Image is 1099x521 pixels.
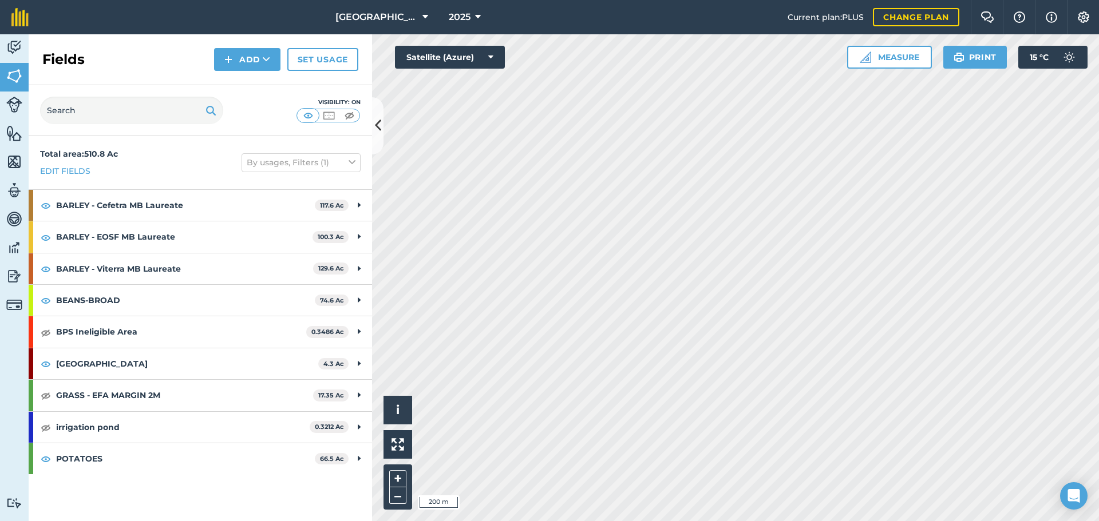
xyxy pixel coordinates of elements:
span: 2025 [449,10,471,24]
h2: Fields [42,50,85,69]
img: svg+xml;base64,PHN2ZyB4bWxucz0iaHR0cDovL3d3dy53My5vcmcvMjAwMC9zdmciIHdpZHRoPSIxOCIgaGVpZ2h0PSIyNC... [41,230,51,244]
img: A question mark icon [1013,11,1026,23]
button: – [389,487,406,504]
strong: 17.35 Ac [318,391,344,399]
strong: BARLEY - Viterra MB Laureate [56,253,313,284]
strong: BPS Ineligible Area [56,316,306,347]
strong: GRASS - EFA MARGIN 2M [56,380,313,411]
button: + [389,470,406,487]
strong: 100.3 Ac [318,233,344,241]
button: i [384,396,412,424]
img: svg+xml;base64,PD94bWwgdmVyc2lvbj0iMS4wIiBlbmNvZGluZz0idXRmLTgiPz4KPCEtLSBHZW5lcmF0b3I6IEFkb2JlIE... [6,97,22,113]
a: Edit fields [40,165,90,177]
img: svg+xml;base64,PHN2ZyB4bWxucz0iaHR0cDovL3d3dy53My5vcmcvMjAwMC9zdmciIHdpZHRoPSIxOCIgaGVpZ2h0PSIyNC... [41,388,51,402]
img: Four arrows, one pointing top left, one top right, one bottom right and the last bottom left [392,438,404,451]
div: BEANS-BROAD74.6 Ac [29,285,372,316]
strong: BEANS-BROAD [56,285,315,316]
img: svg+xml;base64,PD94bWwgdmVyc2lvbj0iMS4wIiBlbmNvZGluZz0idXRmLTgiPz4KPCEtLSBHZW5lcmF0b3I6IEFkb2JlIE... [6,39,22,56]
div: Visibility: On [297,98,361,107]
img: svg+xml;base64,PHN2ZyB4bWxucz0iaHR0cDovL3d3dy53My5vcmcvMjAwMC9zdmciIHdpZHRoPSIxOSIgaGVpZ2h0PSIyNC... [954,50,964,64]
img: svg+xml;base64,PHN2ZyB4bWxucz0iaHR0cDovL3d3dy53My5vcmcvMjAwMC9zdmciIHdpZHRoPSIxOCIgaGVpZ2h0PSIyNC... [41,325,51,339]
strong: 129.6 Ac [318,264,344,272]
span: 15 ° C [1030,46,1049,69]
strong: 74.6 Ac [320,296,344,304]
div: irrigation pond0.3212 Ac [29,412,372,443]
strong: POTATOES [56,443,315,474]
img: svg+xml;base64,PHN2ZyB4bWxucz0iaHR0cDovL3d3dy53My5vcmcvMjAwMC9zdmciIHdpZHRoPSIxOCIgaGVpZ2h0PSIyNC... [41,420,51,434]
img: svg+xml;base64,PHN2ZyB4bWxucz0iaHR0cDovL3d3dy53My5vcmcvMjAwMC9zdmciIHdpZHRoPSIxOCIgaGVpZ2h0PSIyNC... [41,198,51,212]
button: By usages, Filters (1) [242,153,361,172]
button: Satellite (Azure) [395,46,505,69]
strong: [GEOGRAPHIC_DATA] [56,348,318,379]
div: [GEOGRAPHIC_DATA]4.3 Ac [29,348,372,379]
strong: irrigation pond [56,412,310,443]
img: Two speech bubbles overlapping with the left bubble in the forefront [981,11,994,23]
a: Set usage [287,48,358,71]
div: GRASS - EFA MARGIN 2M17.35 Ac [29,380,372,411]
img: A cog icon [1077,11,1090,23]
img: svg+xml;base64,PD94bWwgdmVyc2lvbj0iMS4wIiBlbmNvZGluZz0idXRmLTgiPz4KPCEtLSBHZW5lcmF0b3I6IEFkb2JlIE... [6,268,22,285]
img: svg+xml;base64,PD94bWwgdmVyc2lvbj0iMS4wIiBlbmNvZGluZz0idXRmLTgiPz4KPCEtLSBHZW5lcmF0b3I6IEFkb2JlIE... [6,297,22,313]
img: fieldmargin Logo [11,8,29,26]
div: BARLEY - Viterra MB Laureate129.6 Ac [29,253,372,284]
img: Ruler icon [860,51,871,63]
button: 15 °C [1018,46,1088,69]
input: Search [40,97,223,124]
span: [GEOGRAPHIC_DATA] [335,10,418,24]
img: svg+xml;base64,PD94bWwgdmVyc2lvbj0iMS4wIiBlbmNvZGluZz0idXRmLTgiPz4KPCEtLSBHZW5lcmF0b3I6IEFkb2JlIE... [6,498,22,508]
strong: 0.3212 Ac [315,423,344,431]
img: svg+xml;base64,PD94bWwgdmVyc2lvbj0iMS4wIiBlbmNvZGluZz0idXRmLTgiPz4KPCEtLSBHZW5lcmF0b3I6IEFkb2JlIE... [6,239,22,256]
span: i [396,403,400,417]
img: svg+xml;base64,PHN2ZyB4bWxucz0iaHR0cDovL3d3dy53My5vcmcvMjAwMC9zdmciIHdpZHRoPSIxNCIgaGVpZ2h0PSIyNC... [224,53,232,66]
img: svg+xml;base64,PHN2ZyB4bWxucz0iaHR0cDovL3d3dy53My5vcmcvMjAwMC9zdmciIHdpZHRoPSI1MCIgaGVpZ2h0PSI0MC... [322,110,336,121]
img: svg+xml;base64,PHN2ZyB4bWxucz0iaHR0cDovL3d3dy53My5vcmcvMjAwMC9zdmciIHdpZHRoPSIxOCIgaGVpZ2h0PSIyNC... [41,357,51,371]
img: svg+xml;base64,PHN2ZyB4bWxucz0iaHR0cDovL3d3dy53My5vcmcvMjAwMC9zdmciIHdpZHRoPSI1NiIgaGVpZ2h0PSI2MC... [6,125,22,142]
img: svg+xml;base64,PHN2ZyB4bWxucz0iaHR0cDovL3d3dy53My5vcmcvMjAwMC9zdmciIHdpZHRoPSI1MCIgaGVpZ2h0PSI0MC... [301,110,315,121]
div: Open Intercom Messenger [1060,482,1088,510]
img: svg+xml;base64,PHN2ZyB4bWxucz0iaHR0cDovL3d3dy53My5vcmcvMjAwMC9zdmciIHdpZHRoPSI1NiIgaGVpZ2h0PSI2MC... [6,67,22,85]
img: svg+xml;base64,PHN2ZyB4bWxucz0iaHR0cDovL3d3dy53My5vcmcvMjAwMC9zdmciIHdpZHRoPSIxOSIgaGVpZ2h0PSIyNC... [205,104,216,117]
img: svg+xml;base64,PHN2ZyB4bWxucz0iaHR0cDovL3d3dy53My5vcmcvMjAwMC9zdmciIHdpZHRoPSI1MCIgaGVpZ2h0PSI0MC... [342,110,357,121]
div: BARLEY - Cefetra MB Laureate117.6 Ac [29,190,372,221]
strong: Total area : 510.8 Ac [40,149,118,159]
button: Add [214,48,280,71]
strong: 4.3 Ac [323,360,344,368]
div: POTATOES66.5 Ac [29,443,372,474]
img: svg+xml;base64,PHN2ZyB4bWxucz0iaHR0cDovL3d3dy53My5vcmcvMjAwMC9zdmciIHdpZHRoPSIxOCIgaGVpZ2h0PSIyNC... [41,293,51,307]
span: Current plan : PLUS [788,11,864,23]
strong: 0.3486 Ac [311,328,344,336]
strong: 117.6 Ac [320,201,344,209]
img: svg+xml;base64,PD94bWwgdmVyc2lvbj0iMS4wIiBlbmNvZGluZz0idXRmLTgiPz4KPCEtLSBHZW5lcmF0b3I6IEFkb2JlIE... [6,182,22,199]
img: svg+xml;base64,PHN2ZyB4bWxucz0iaHR0cDovL3d3dy53My5vcmcvMjAwMC9zdmciIHdpZHRoPSIxNyIgaGVpZ2h0PSIxNy... [1046,10,1057,24]
img: svg+xml;base64,PHN2ZyB4bWxucz0iaHR0cDovL3d3dy53My5vcmcvMjAwMC9zdmciIHdpZHRoPSIxOCIgaGVpZ2h0PSIyNC... [41,452,51,466]
strong: BARLEY - Cefetra MB Laureate [56,190,315,221]
button: Print [943,46,1007,69]
img: svg+xml;base64,PHN2ZyB4bWxucz0iaHR0cDovL3d3dy53My5vcmcvMjAwMC9zdmciIHdpZHRoPSIxOCIgaGVpZ2h0PSIyNC... [41,262,51,276]
strong: 66.5 Ac [320,455,344,463]
strong: BARLEY - EOSF MB Laureate [56,221,313,252]
img: svg+xml;base64,PD94bWwgdmVyc2lvbj0iMS4wIiBlbmNvZGluZz0idXRmLTgiPz4KPCEtLSBHZW5lcmF0b3I6IEFkb2JlIE... [1058,46,1081,69]
a: Change plan [873,8,959,26]
div: BPS Ineligible Area0.3486 Ac [29,316,372,347]
img: svg+xml;base64,PD94bWwgdmVyc2lvbj0iMS4wIiBlbmNvZGluZz0idXRmLTgiPz4KPCEtLSBHZW5lcmF0b3I6IEFkb2JlIE... [6,210,22,228]
img: svg+xml;base64,PHN2ZyB4bWxucz0iaHR0cDovL3d3dy53My5vcmcvMjAwMC9zdmciIHdpZHRoPSI1NiIgaGVpZ2h0PSI2MC... [6,153,22,170]
div: BARLEY - EOSF MB Laureate100.3 Ac [29,221,372,252]
button: Measure [847,46,932,69]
